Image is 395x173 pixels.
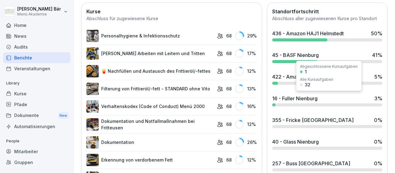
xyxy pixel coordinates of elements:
[226,32,232,39] p: 68
[86,118,99,131] img: t30obnioake0y3p0okzoia1o.png
[86,100,99,113] img: hh3kvobgi93e94d22i1c6810.png
[270,114,385,131] a: 355 - Fricke [GEOGRAPHIC_DATA]0%
[272,138,319,145] div: 40 - Glass Nienburg
[372,51,382,59] div: 41 %
[226,68,232,74] p: 68
[86,154,214,166] a: Erkennung von verdorbenem Fett
[3,88,70,99] a: Kurse
[86,15,257,22] div: Abschluss für zugewiesene Kurse
[3,110,70,121] div: Dokumente
[3,78,70,88] p: Library
[86,83,99,95] img: lnrteyew03wyeg2dvomajll7.png
[272,116,354,124] div: 355 - Fricke [GEOGRAPHIC_DATA]
[3,20,70,31] a: Home
[270,136,385,152] a: 40 - Glass Nienburg0%
[272,15,382,22] div: Abschluss aller zugewiesenen Kurse pro Standort
[270,71,385,87] a: 422 - Amazon BRE4 Achim5%
[235,84,257,93] div: 13 %
[235,138,257,147] div: 26 %
[86,83,214,95] a: Filterung von Frittieröl/-fett - STANDARD ohne Vito
[374,116,382,124] div: 0 %
[86,136,214,149] a: Dokumentation
[272,73,335,80] div: 422 - Amazon BRE4 Achim
[374,73,382,80] div: 5 %
[235,31,257,41] div: 29 %
[58,112,69,119] div: New
[235,49,257,58] div: 17 %
[374,138,382,145] div: 0 %
[86,118,214,131] a: Dokumentation und Notfallmaßnahmen bei Fritteusen
[3,63,70,74] a: Veranstaltungen
[86,154,99,166] img: vqex8dna0ap6n9z3xzcqrj3m.png
[371,30,382,37] div: 50 %
[235,120,257,129] div: 12 %
[226,139,232,145] p: 68
[17,6,61,12] p: [PERSON_NAME] Bär
[305,70,307,74] div: 1
[3,157,70,168] a: Gruppen
[226,121,232,128] p: 68
[235,155,257,165] div: 12 %
[300,78,333,81] div: Alle Kursaufgaben
[3,99,70,110] a: Pfade
[86,65,99,77] img: cuv45xaybhkpnu38aw8lcrqq.png
[272,160,350,167] div: 257 - Buss [GEOGRAPHIC_DATA]
[17,12,61,16] p: Menü Akademie
[86,47,214,60] a: [PERSON_NAME] Arbeiten mit Leitern und Tritten
[3,31,70,41] a: News
[86,47,99,60] img: v7bxruicv7vvt4ltkcopmkzf.png
[272,30,344,37] div: 436 - Amazon HAJ1 Helmstedt
[300,65,358,68] div: Abgeschlossene Kursaufgaben
[270,49,385,66] a: 45 - BASF Nienburg41%
[270,92,385,109] a: 16 - Fuller Nienburg3%
[86,30,214,42] a: Personalhygiene & Infektionsschutz
[235,102,257,111] div: 16 %
[305,83,310,87] div: 32
[86,100,214,113] a: Verhaltenskodex (Code of Conduct) Menü 2000
[272,51,319,59] div: 45 - BASF Nienburg
[374,95,382,102] div: 3 %
[270,27,385,44] a: 436 - Amazon HAJ1 Helmstedt50%
[86,30,99,42] img: tq1iwfpjw7gb8q143pboqzza.png
[3,52,70,63] a: Berichte
[3,146,70,157] a: Mitarbeiter
[226,103,232,110] p: 68
[86,65,214,77] a: 🍟 Nachfüllen und Austausch des Frittieröl/-fettes
[272,8,382,15] h2: Standortfortschritt
[3,121,70,132] a: Automatisierungen
[374,160,382,167] div: 0 %
[226,157,232,163] p: 68
[86,136,99,149] img: jg117puhp44y4en97z3zv7dk.png
[3,136,70,146] p: People
[272,95,318,102] div: 16 - Fuller Nienburg
[226,50,232,57] p: 68
[86,8,257,15] h2: Kurse
[235,67,257,76] div: 12 %
[226,85,232,92] p: 68
[3,41,70,52] a: Audits
[3,110,70,121] a: DokumenteNew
